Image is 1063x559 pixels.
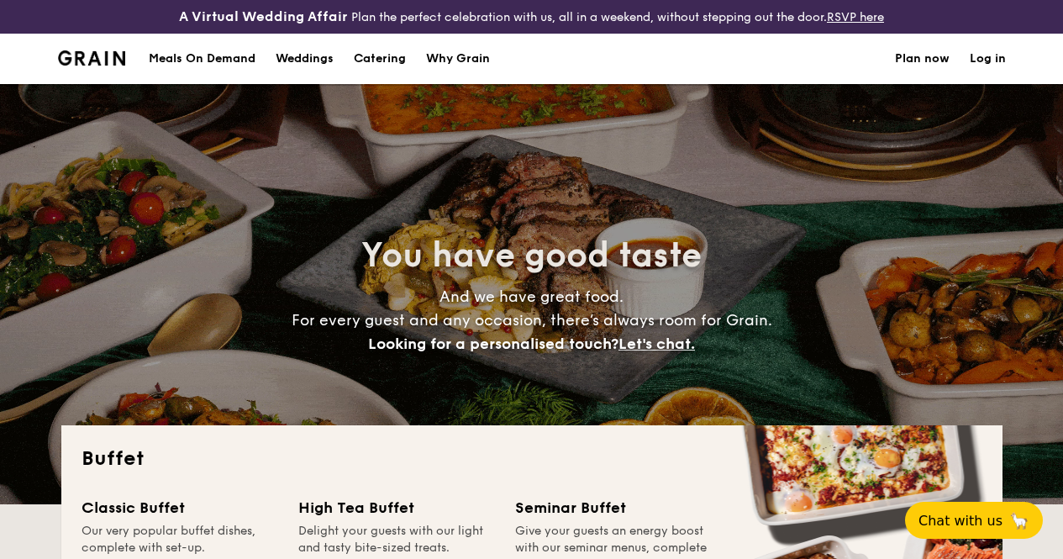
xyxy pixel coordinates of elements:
div: Plan the perfect celebration with us, all in a weekend, without stepping out the door. [177,7,886,27]
div: High Tea Buffet [298,496,495,519]
h1: Catering [354,34,406,84]
a: Catering [344,34,416,84]
a: Plan now [895,34,950,84]
div: Seminar Buffet [515,496,712,519]
span: 🦙 [1009,511,1029,530]
a: RSVP here [827,10,884,24]
span: Chat with us [918,513,1002,529]
div: Why Grain [426,34,490,84]
a: Weddings [266,34,344,84]
h2: Buffet [82,446,982,472]
h4: A Virtual Wedding Affair [179,7,348,27]
div: Classic Buffet [82,496,278,519]
a: Logotype [58,50,126,66]
div: Meals On Demand [149,34,255,84]
button: Chat with us🦙 [905,502,1043,539]
div: Weddings [276,34,334,84]
span: Let's chat. [618,335,695,353]
a: Meals On Demand [139,34,266,84]
a: Log in [970,34,1006,84]
img: Grain [58,50,126,66]
a: Why Grain [416,34,500,84]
